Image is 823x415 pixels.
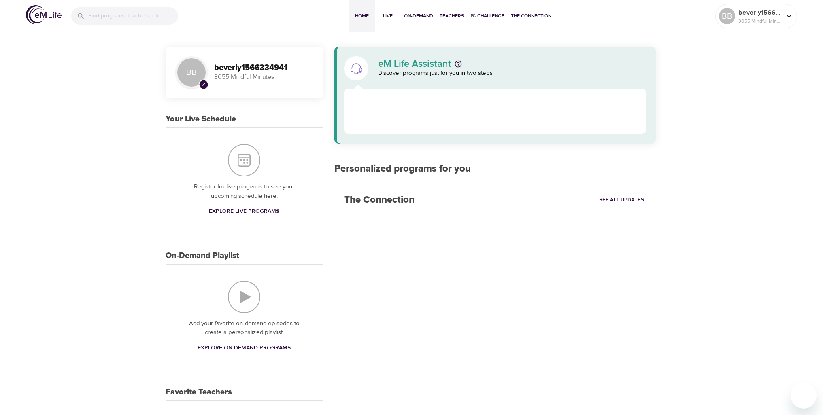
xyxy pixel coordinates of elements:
span: On-Demand [404,12,433,20]
img: logo [26,5,62,24]
span: The Connection [511,12,551,20]
a: Explore Live Programs [206,204,283,219]
span: Explore Live Programs [209,206,279,216]
img: On-Demand Playlist [228,281,260,313]
p: Add your favorite on-demand episodes to create a personalized playlist. [182,319,307,337]
h2: The Connection [334,184,424,216]
span: Live [378,12,398,20]
span: See All Updates [599,195,644,205]
a: Explore On-Demand Programs [194,341,294,356]
p: eM Life Assistant [378,59,451,69]
span: 1% Challenge [470,12,504,20]
img: eM Life Assistant [350,62,363,75]
span: Home [352,12,372,20]
h2: Personalized programs for you [334,163,656,175]
span: Explore On-Demand Programs [198,343,291,353]
p: beverly1566334941 [738,8,781,17]
a: See All Updates [597,194,646,206]
p: 3055 Mindful Minutes [214,72,313,82]
h3: Your Live Schedule [166,114,236,124]
p: Discover programs just for you in two steps [378,69,646,78]
span: Teachers [440,12,464,20]
h3: On-Demand Playlist [166,251,239,260]
div: BB [175,56,208,89]
input: Find programs, teachers, etc... [88,7,178,25]
div: BB [719,8,735,24]
p: 3055 Mindful Minutes [738,17,781,25]
img: Your Live Schedule [228,144,260,176]
h3: beverly1566334941 [214,63,313,72]
iframe: Button to launch messaging window [791,383,817,409]
p: Register for live programs to see your upcoming schedule here. [182,182,307,201]
h3: Favorite Teachers [166,387,232,397]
